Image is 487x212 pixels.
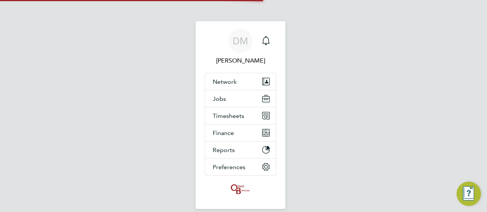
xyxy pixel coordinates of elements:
[205,90,276,107] button: Jobs
[213,146,235,154] span: Reports
[196,21,285,209] nav: Main navigation
[213,95,226,102] span: Jobs
[205,56,276,65] span: Danielle Murphy
[205,29,276,65] a: DM[PERSON_NAME]
[229,183,251,195] img: oneillandbrennan-logo-retina.png
[205,183,276,195] a: Go to home page
[233,36,248,46] span: DM
[205,124,276,141] button: Finance
[457,182,481,206] button: Engage Resource Center
[213,78,237,85] span: Network
[213,112,244,119] span: Timesheets
[205,159,276,175] button: Preferences
[205,107,276,124] button: Timesheets
[205,141,276,158] button: Reports
[213,129,234,137] span: Finance
[205,73,276,90] button: Network
[213,163,245,171] span: Preferences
